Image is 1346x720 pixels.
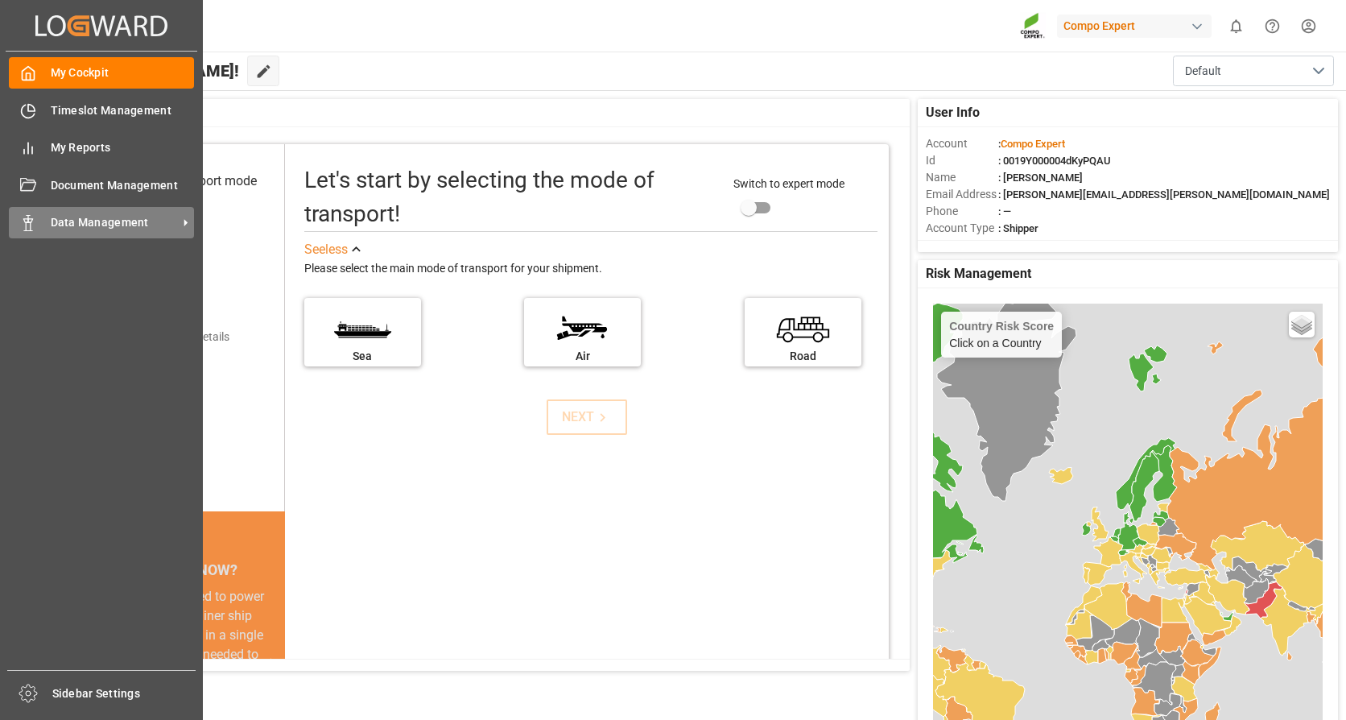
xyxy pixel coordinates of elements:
h4: Country Risk Score [949,320,1054,333]
div: Compo Expert [1057,14,1212,38]
span: : — [998,205,1011,217]
span: Data Management [51,214,178,231]
span: Document Management [51,177,195,194]
span: Phone [926,203,998,220]
span: My Reports [51,139,195,156]
button: NEXT [547,399,627,435]
a: Timeslot Management [9,94,194,126]
span: : [998,138,1065,150]
div: NEXT [562,408,611,427]
button: Compo Expert [1057,10,1218,41]
span: User Info [926,103,980,122]
span: Default [1185,63,1221,80]
div: Road [753,348,853,365]
span: Account Type [926,220,998,237]
span: Risk Management [926,264,1031,283]
div: See less [304,240,348,259]
img: Screenshot%202023-09-29%20at%2010.02.21.png_1712312052.png [1020,12,1046,40]
span: : [PERSON_NAME][EMAIL_ADDRESS][PERSON_NAME][DOMAIN_NAME] [998,188,1330,201]
span: Name [926,169,998,186]
a: Layers [1289,312,1315,337]
div: Let's start by selecting the mode of transport! [304,163,717,231]
span: Switch to expert mode [733,177,844,190]
button: show 0 new notifications [1218,8,1254,44]
button: open menu [1173,56,1334,86]
button: Help Center [1254,8,1290,44]
span: My Cockpit [51,64,195,81]
span: : 0019Y000004dKyPQAU [998,155,1111,167]
span: : [PERSON_NAME] [998,172,1083,184]
span: Compo Expert [1001,138,1065,150]
span: Email Address [926,186,998,203]
div: Click on a Country [949,320,1054,350]
span: Sidebar Settings [52,685,196,702]
a: My Cockpit [9,57,194,89]
div: Air [532,348,633,365]
div: Please select the main mode of transport for your shipment. [304,259,877,279]
div: Sea [312,348,413,365]
span: : Shipper [998,222,1038,234]
span: Account [926,135,998,152]
span: Id [926,152,998,169]
span: Timeslot Management [51,102,195,119]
